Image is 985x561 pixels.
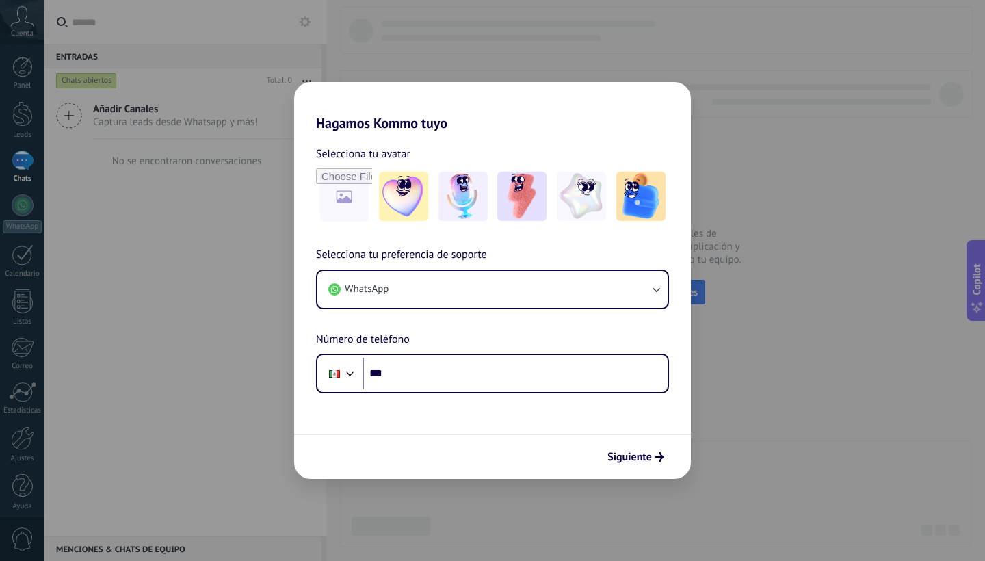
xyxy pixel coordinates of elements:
span: Selecciona tu preferencia de soporte [316,246,487,264]
span: Selecciona tu avatar [316,145,410,163]
img: -3.jpeg [497,172,547,221]
div: Mexico: + 52 [321,359,347,388]
img: -4.jpeg [557,172,606,221]
button: Siguiente [601,445,670,469]
span: Siguiente [607,452,652,462]
button: WhatsApp [317,271,668,308]
img: -2.jpeg [438,172,488,221]
h2: Hagamos Kommo tuyo [294,82,691,131]
img: -5.jpeg [616,172,666,221]
img: -1.jpeg [379,172,428,221]
span: Número de teléfono [316,331,410,349]
span: WhatsApp [345,283,389,296]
